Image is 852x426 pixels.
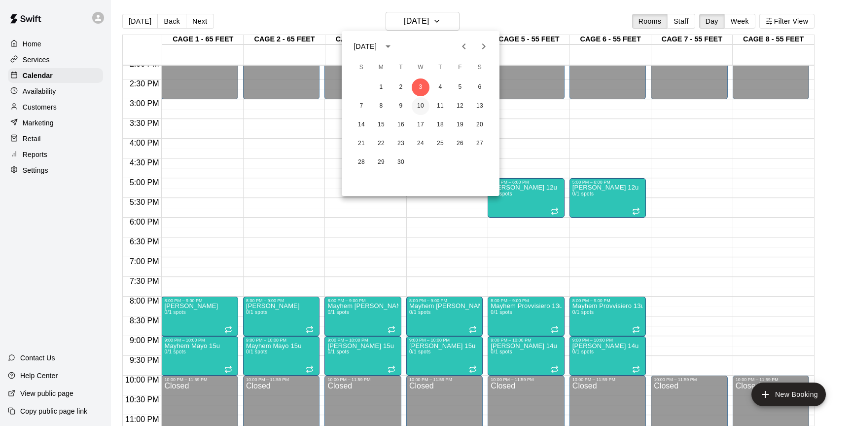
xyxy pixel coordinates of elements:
button: 1 [372,78,390,96]
button: 22 [372,135,390,153]
button: 11 [431,97,449,115]
button: 25 [431,135,449,153]
span: Sunday [353,58,370,77]
button: 6 [471,78,489,96]
button: 19 [451,116,469,134]
button: 20 [471,116,489,134]
button: 24 [412,135,429,153]
span: Thursday [431,58,449,77]
span: Wednesday [412,58,429,77]
button: 16 [392,116,410,134]
button: 26 [451,135,469,153]
button: 5 [451,78,469,96]
button: 21 [353,135,370,153]
button: 28 [353,154,370,171]
button: 9 [392,97,410,115]
span: Friday [451,58,469,77]
button: 15 [372,116,390,134]
button: 18 [431,116,449,134]
button: 13 [471,97,489,115]
button: 29 [372,154,390,171]
button: Next month [474,37,494,56]
span: Tuesday [392,58,410,77]
button: 7 [353,97,370,115]
button: 27 [471,135,489,153]
button: calendar view is open, switch to year view [380,38,396,55]
button: 17 [412,116,429,134]
span: Monday [372,58,390,77]
button: 10 [412,97,429,115]
button: 23 [392,135,410,153]
button: Previous month [454,37,474,56]
button: 14 [353,116,370,134]
span: Saturday [471,58,489,77]
button: 12 [451,97,469,115]
button: 30 [392,154,410,171]
div: [DATE] [354,41,377,52]
button: 2 [392,78,410,96]
button: 8 [372,97,390,115]
button: 3 [412,78,429,96]
button: 4 [431,78,449,96]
